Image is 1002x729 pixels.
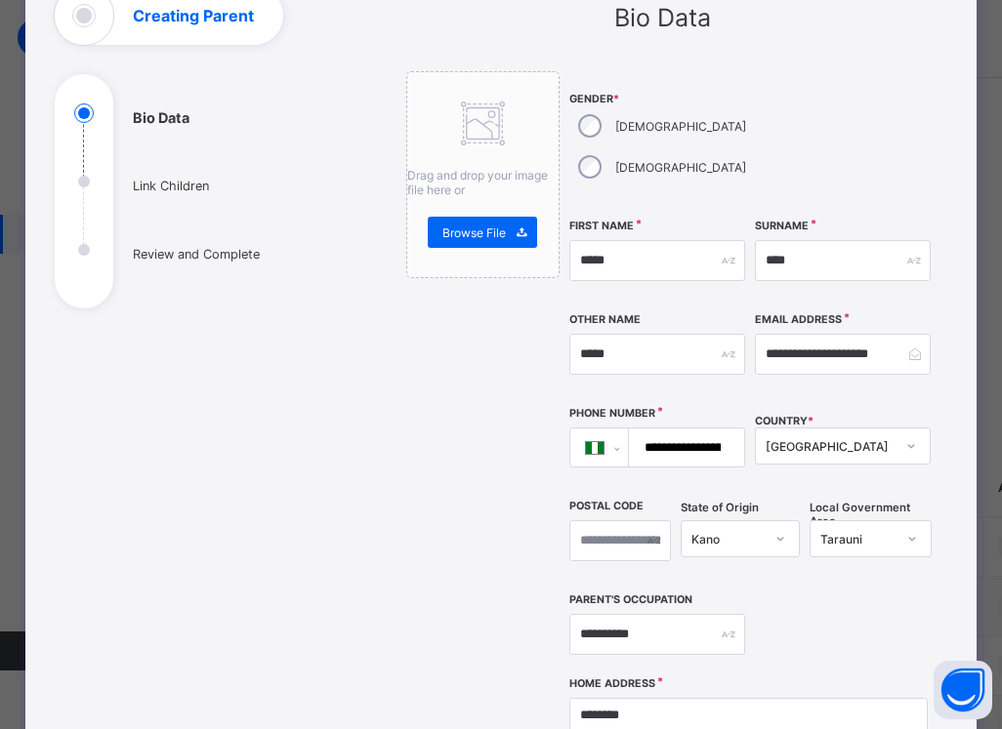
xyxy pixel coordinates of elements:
[569,677,655,690] label: Home Address
[755,415,814,427] span: COUNTRY
[569,220,634,232] label: First Name
[569,93,745,105] span: Gender
[615,119,746,134] label: [DEMOGRAPHIC_DATA]
[407,168,548,197] span: Drag and drop your image file here or
[406,71,560,278] div: Drag and drop your image file here orBrowse File
[691,532,764,547] div: Kano
[569,313,641,326] label: Other Name
[569,407,655,420] label: Phone Number
[934,661,992,719] button: Open asap
[810,501,932,528] span: Local Government Area
[766,439,895,454] div: [GEOGRAPHIC_DATA]
[820,532,896,547] div: Tarauni
[755,220,809,232] label: Surname
[681,501,759,514] span: State of Origin
[615,160,746,175] label: [DEMOGRAPHIC_DATA]
[442,225,506,240] span: Browse File
[569,593,692,606] label: Parent's Occupation
[133,8,254,23] h1: Creating Parent
[755,313,842,326] label: Email Address
[569,500,644,512] label: Postal Code
[614,3,711,32] span: Bio Data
